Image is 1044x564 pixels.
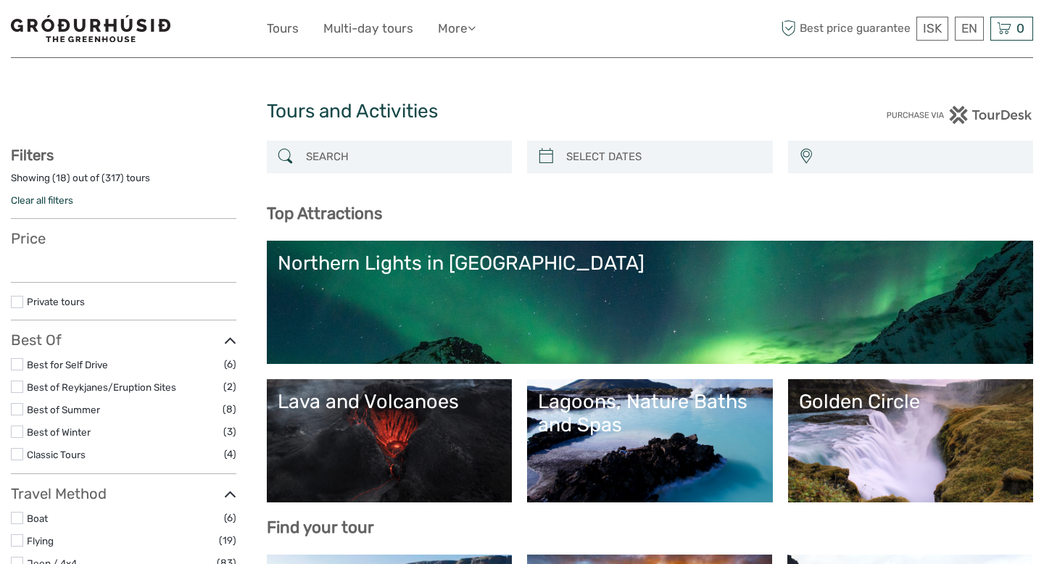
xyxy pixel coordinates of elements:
[27,513,48,524] a: Boat
[538,390,762,492] a: Lagoons, Nature Baths and Spas
[267,204,382,223] b: Top Attractions
[1014,21,1027,36] span: 0
[778,17,913,41] span: Best price guarantee
[323,18,413,39] a: Multi-day tours
[219,532,236,549] span: (19)
[278,252,1023,275] div: Northern Lights in [GEOGRAPHIC_DATA]
[27,359,108,370] a: Best for Self Drive
[224,356,236,373] span: (6)
[799,390,1023,413] div: Golden Circle
[27,296,85,307] a: Private tours
[56,171,67,185] label: 18
[278,252,1023,353] a: Northern Lights in [GEOGRAPHIC_DATA]
[538,390,762,437] div: Lagoons, Nature Baths and Spas
[799,390,1023,492] a: Golden Circle
[27,535,54,547] a: Flying
[223,423,236,440] span: (3)
[267,18,299,39] a: Tours
[267,518,374,537] b: Find your tour
[278,390,502,413] div: Lava and Volcanoes
[11,485,236,502] h3: Travel Method
[278,390,502,492] a: Lava and Volcanoes
[438,18,476,39] a: More
[560,144,766,170] input: SELECT DATES
[923,21,942,36] span: ISK
[886,106,1033,124] img: PurchaseViaTourDesk.png
[224,446,236,463] span: (4)
[11,15,170,42] img: 1578-341a38b5-ce05-4595-9f3d-b8aa3718a0b3_logo_small.jpg
[27,449,86,460] a: Classic Tours
[11,331,236,349] h3: Best Of
[11,194,73,206] a: Clear all filters
[27,426,91,438] a: Best of Winter
[11,146,54,164] strong: Filters
[224,510,236,526] span: (6)
[27,381,176,393] a: Best of Reykjanes/Eruption Sites
[11,171,236,194] div: Showing ( ) out of ( ) tours
[223,378,236,395] span: (2)
[27,404,100,415] a: Best of Summer
[105,171,120,185] label: 317
[955,17,984,41] div: EN
[11,230,236,247] h3: Price
[267,100,778,123] h1: Tours and Activities
[300,144,505,170] input: SEARCH
[223,401,236,418] span: (8)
